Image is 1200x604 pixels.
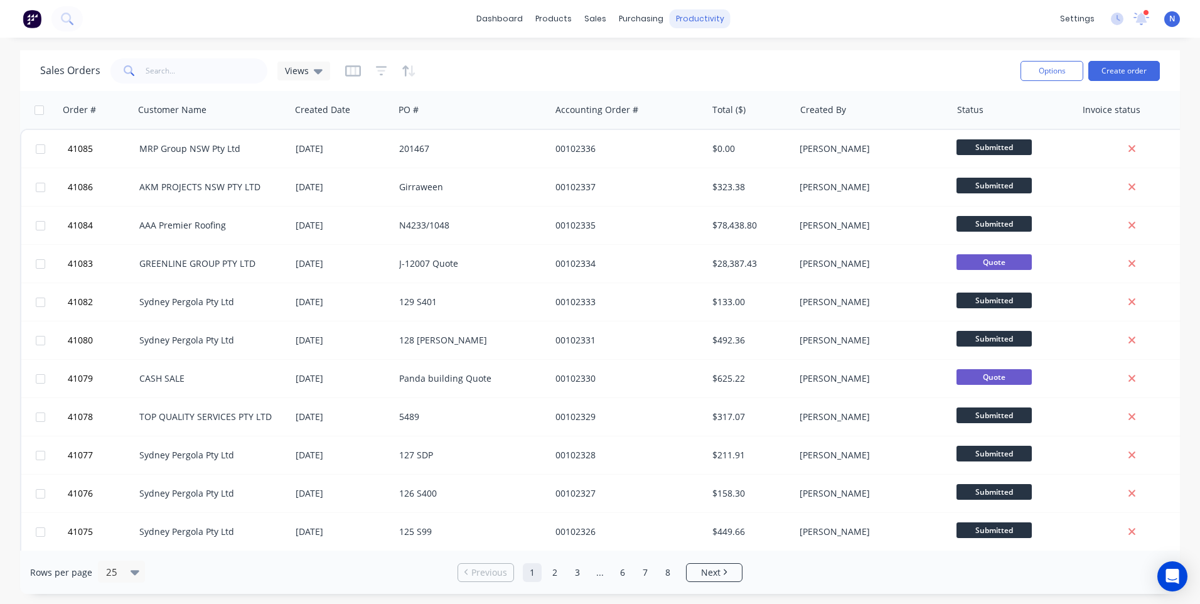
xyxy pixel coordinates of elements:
[1088,61,1160,81] button: Create order
[712,257,786,270] div: $28,387.43
[529,9,578,28] div: products
[399,257,538,270] div: J-12007 Quote
[40,65,100,77] h1: Sales Orders
[687,566,742,579] a: Next page
[800,219,939,232] div: [PERSON_NAME]
[800,449,939,461] div: [PERSON_NAME]
[296,487,389,500] div: [DATE]
[296,449,389,461] div: [DATE]
[471,566,507,579] span: Previous
[139,296,279,308] div: Sydney Pergola Pty Ltd
[555,334,695,347] div: 00102331
[712,296,786,308] div: $133.00
[712,104,746,116] div: Total ($)
[658,563,677,582] a: Page 8
[956,139,1032,155] span: Submitted
[800,411,939,423] div: [PERSON_NAME]
[1021,61,1083,81] button: Options
[399,449,538,461] div: 127 SDP
[956,446,1032,461] span: Submitted
[399,104,419,116] div: PO #
[30,566,92,579] span: Rows per page
[555,104,638,116] div: Accounting Order #
[64,436,139,474] button: 41077
[64,245,139,283] button: 41083
[296,334,389,347] div: [DATE]
[64,398,139,436] button: 41078
[139,411,279,423] div: TOP QUALITY SERVICES PTY LTD
[399,411,538,423] div: 5489
[555,411,695,423] div: 00102329
[956,484,1032,500] span: Submitted
[138,104,206,116] div: Customer Name
[956,407,1032,423] span: Submitted
[139,143,279,155] div: MRP Group NSW Pty Ltd
[545,563,564,582] a: Page 2
[68,372,93,385] span: 41079
[956,293,1032,308] span: Submitted
[956,522,1032,538] span: Submitted
[64,321,139,359] button: 41080
[800,257,939,270] div: [PERSON_NAME]
[296,372,389,385] div: [DATE]
[1169,13,1175,24] span: N
[295,104,350,116] div: Created Date
[139,219,279,232] div: AAA Premier Roofing
[956,369,1032,385] span: Quote
[64,207,139,244] button: 41084
[64,475,139,512] button: 41076
[712,487,786,500] div: $158.30
[800,334,939,347] div: [PERSON_NAME]
[555,487,695,500] div: 00102327
[296,219,389,232] div: [DATE]
[68,449,93,461] span: 41077
[555,372,695,385] div: 00102330
[68,487,93,500] span: 41076
[712,143,786,155] div: $0.00
[957,104,983,116] div: Status
[1157,561,1187,591] div: Open Intercom Messenger
[68,411,93,423] span: 41078
[68,257,93,270] span: 41083
[399,487,538,500] div: 126 S400
[139,257,279,270] div: GREENLINE GROUP PTY LTD
[956,178,1032,193] span: Submitted
[64,168,139,206] button: 41086
[453,563,747,582] ul: Pagination
[523,563,542,582] a: Page 1 is your current page
[139,526,279,538] div: Sydney Pergola Pty Ltd
[712,181,786,193] div: $323.38
[68,296,93,308] span: 41082
[23,9,41,28] img: Factory
[800,143,939,155] div: [PERSON_NAME]
[1054,9,1101,28] div: settings
[712,334,786,347] div: $492.36
[956,331,1032,347] span: Submitted
[712,411,786,423] div: $317.07
[68,334,93,347] span: 41080
[68,219,93,232] span: 41084
[399,334,538,347] div: 128 [PERSON_NAME]
[399,526,538,538] div: 125 S99
[800,526,939,538] div: [PERSON_NAME]
[555,143,695,155] div: 00102336
[139,334,279,347] div: Sydney Pergola Pty Ltd
[555,296,695,308] div: 00102333
[555,526,695,538] div: 00102326
[613,563,632,582] a: Page 6
[64,283,139,321] button: 41082
[296,296,389,308] div: [DATE]
[139,181,279,193] div: AKM PROJECTS NSW PTY LTD
[712,449,786,461] div: $211.91
[64,513,139,551] button: 41075
[568,563,587,582] a: Page 3
[64,360,139,397] button: 41079
[458,566,513,579] a: Previous page
[670,9,731,28] div: productivity
[1083,104,1140,116] div: Invoice status
[296,526,389,538] div: [DATE]
[399,143,538,155] div: 201467
[296,143,389,155] div: [DATE]
[285,64,309,77] span: Views
[399,181,538,193] div: Girraween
